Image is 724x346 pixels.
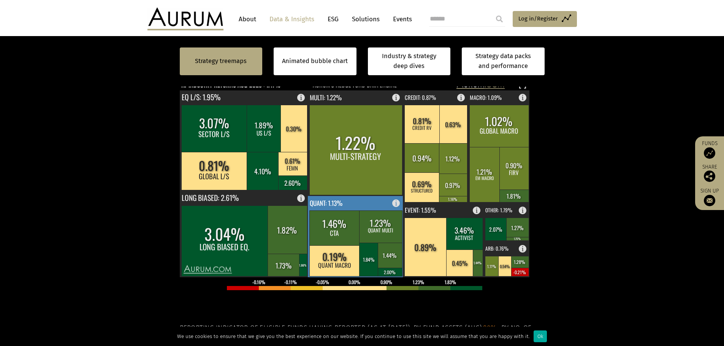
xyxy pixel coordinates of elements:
[324,12,342,26] a: ESG
[282,56,348,66] a: Animated bubble chart
[348,12,383,26] a: Solutions
[699,140,720,159] a: Funds
[180,323,545,343] h5: Reporting indicator of eligible funds having reported (as at [DATE]). By fund assets (Aug): . By ...
[462,47,545,75] a: Strategy data packs and performance
[704,195,715,206] img: Sign up to our newsletter
[147,8,223,30] img: Aurum
[704,171,715,182] img: Share this post
[389,12,412,26] a: Events
[492,11,507,27] input: Submit
[699,164,720,182] div: Share
[266,12,318,26] a: Data & Insights
[704,147,715,159] img: Access Funds
[483,324,496,332] span: 80%
[534,330,547,342] div: Ok
[235,12,260,26] a: About
[195,56,247,66] a: Strategy treemaps
[699,188,720,206] a: Sign up
[368,47,451,75] a: Industry & strategy deep dives
[513,11,577,27] a: Log in/Register
[518,14,558,23] span: Log in/Register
